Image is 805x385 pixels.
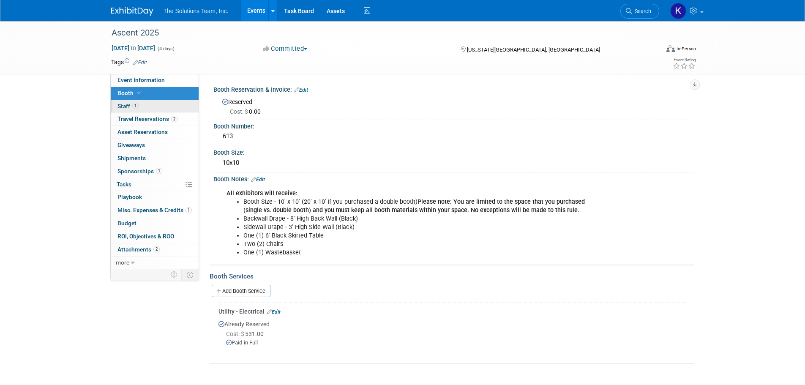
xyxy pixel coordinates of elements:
[230,108,249,115] span: Cost: $
[243,215,596,223] li: Backwall Drape - 8' High Back Wall (Black)
[111,113,199,126] a: Travel Reservations2
[632,8,651,14] span: Search
[666,45,675,52] img: Format-Inperson.png
[213,83,694,94] div: Booth Reservation & Invoice:
[116,259,129,266] span: more
[167,269,182,280] td: Personalize Event Tab Strip
[109,25,647,41] div: Ascent 2025
[117,220,136,227] span: Budget
[111,165,199,178] a: Sponsorships1
[111,126,199,139] a: Asset Reservations
[220,156,688,169] div: 10x10
[117,76,165,83] span: Event Information
[212,285,270,297] a: Add Booth Service
[609,44,696,57] div: Event Format
[218,307,688,316] div: Utility - Electrical
[673,58,696,62] div: Event Rating
[243,198,596,215] li: Booth Size - 10' x 10' (20' x 10' if you purchased a double booth)
[620,4,659,19] a: Search
[243,223,596,232] li: Sidewall Drape - 3' High Side Wall (Black)
[230,108,264,115] span: 0.00
[157,46,175,52] span: (4 days)
[111,58,147,66] td: Tags
[670,3,686,19] img: Kaelon Harris
[260,44,311,53] button: Committed
[226,330,245,337] span: Cost: $
[171,116,177,122] span: 2
[111,257,199,269] a: more
[111,87,199,100] a: Booth
[226,330,267,337] span: 531.00
[117,90,143,96] span: Booth
[111,152,199,165] a: Shipments
[294,87,308,93] a: Edit
[111,44,156,52] span: [DATE] [DATE]
[226,339,688,347] div: Paid in Full
[226,190,297,197] b: All exhibitors will receive:
[111,204,199,217] a: Misc. Expenses & Credits1
[181,269,199,280] td: Toggle Event Tabs
[186,207,192,213] span: 1
[117,207,192,213] span: Misc. Expenses & Credits
[132,103,139,109] span: 1
[111,74,199,87] a: Event Information
[117,155,146,161] span: Shipments
[218,316,688,354] div: Already Reserved
[243,248,596,257] li: One (1) Wastebasket
[117,142,145,148] span: Giveaways
[129,45,137,52] span: to
[117,103,139,109] span: Staff
[137,90,142,95] i: Booth reservation complete
[220,130,688,143] div: 613
[243,240,596,248] li: Two (2) Chairs
[111,7,153,16] img: ExhibitDay
[117,115,177,122] span: Travel Reservations
[213,173,694,184] div: Booth Notes:
[117,128,168,135] span: Asset Reservations
[213,120,694,131] div: Booth Number:
[117,194,142,200] span: Playbook
[251,177,265,183] a: Edit
[111,100,199,113] a: Staff1
[111,191,199,204] a: Playbook
[210,272,694,281] div: Booth Services
[220,96,688,116] div: Reserved
[133,60,147,66] a: Edit
[111,139,199,152] a: Giveaways
[117,168,162,175] span: Sponsorships
[111,230,199,243] a: ROI, Objectives & ROO
[267,309,281,315] a: Edit
[164,8,229,14] span: The Solutions Team, Inc.
[676,46,696,52] div: In-Person
[467,46,600,53] span: [US_STATE][GEOGRAPHIC_DATA], [GEOGRAPHIC_DATA]
[111,243,199,256] a: Attachments2
[111,217,199,230] a: Budget
[243,232,596,240] li: One (1) 6' Black Skirted Table
[117,246,160,253] span: Attachments
[111,178,199,191] a: Tasks
[117,181,131,188] span: Tasks
[153,246,160,252] span: 2
[117,233,174,240] span: ROI, Objectives & ROO
[213,146,694,157] div: Booth Size:
[156,168,162,174] span: 1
